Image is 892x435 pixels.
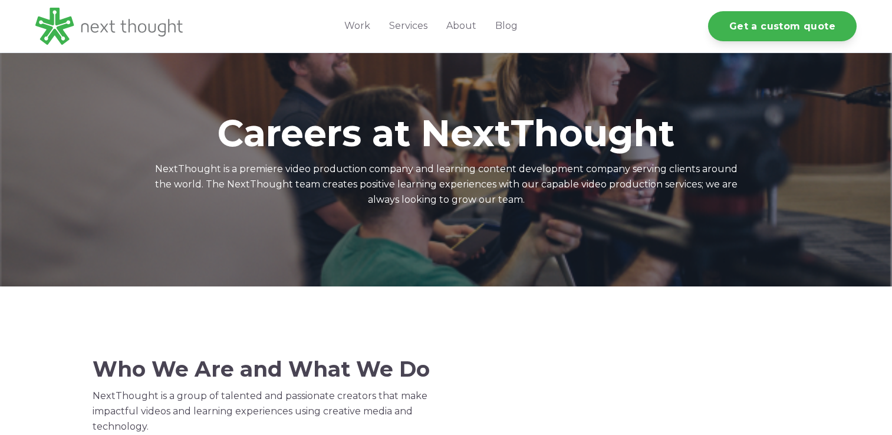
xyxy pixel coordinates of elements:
[152,113,741,154] h1: Careers at NextThought
[35,8,183,45] img: LG - NextThought Logo
[152,162,741,207] p: NextThought is a premiere video production company and learning content development company servi...
[93,388,437,434] p: NextThought is a group of talented and passionate creators that make impactful videos and learnin...
[708,11,857,41] a: Get a custom quote
[93,357,437,381] h2: Who We Are and What We Do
